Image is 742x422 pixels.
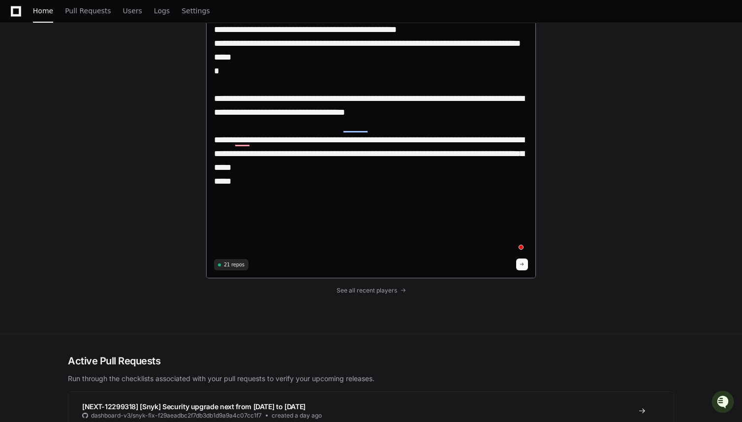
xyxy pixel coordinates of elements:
span: Pylon [98,103,119,111]
div: Welcome [10,39,179,55]
div: Start new chat [33,73,161,83]
span: Home [33,8,53,14]
div: We're offline, but we'll be back soon! [33,83,143,91]
span: Pull Requests [65,8,111,14]
span: 21 repos [224,261,245,268]
img: 1756235613930-3d25f9e4-fa56-45dd-b3ad-e072dfbd1548 [10,73,28,91]
span: created a day ago [272,412,322,420]
span: dashboard-v3/snyk-fix-f29aeadbc2f7db3db1d9a9a4c07cc1f7 [91,412,262,420]
span: See all recent players [337,287,397,294]
span: Settings [182,8,210,14]
span: [NEXT-12299318] [Snyk] Security upgrade next from [DATE] to [DATE] [82,402,306,411]
iframe: Open customer support [711,390,737,416]
img: PlayerZero [10,10,30,30]
span: Logs [154,8,170,14]
span: Users [123,8,142,14]
p: Run through the checklists associated with your pull requests to verify your upcoming releases. [68,374,674,384]
h2: Active Pull Requests [68,354,674,368]
button: Start new chat [167,76,179,88]
a: See all recent players [206,287,536,294]
a: Powered byPylon [69,103,119,111]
